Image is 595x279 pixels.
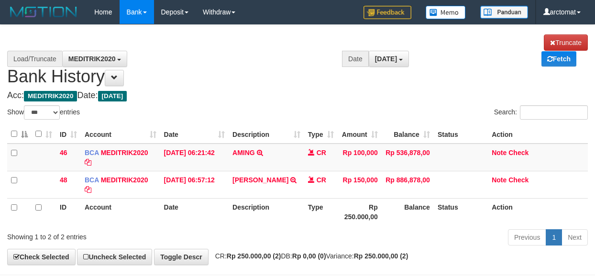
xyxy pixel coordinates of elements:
select: Showentries [24,105,60,120]
a: Check Selected [7,249,76,265]
th: Type: activate to sort column ascending [304,125,338,144]
span: BCA [85,176,99,184]
strong: Rp 250.000,00 (2) [227,252,281,260]
th: Account [81,198,160,225]
a: Toggle Descr [154,249,209,265]
span: 48 [60,176,67,184]
th: Amount: activate to sort column ascending [338,125,382,144]
div: Date [342,51,369,67]
div: Load/Truncate [7,51,62,67]
a: MEDITRIK2020 [101,149,148,156]
a: Copy MEDITRIK2020 to clipboard [85,186,91,193]
span: [DATE] [375,55,397,63]
a: Check [508,149,529,156]
a: MEDITRIK2020 [101,176,148,184]
a: Uncheck Selected [77,249,152,265]
input: Search: [520,105,588,120]
th: Status [434,198,488,225]
th: Account: activate to sort column ascending [81,125,160,144]
label: Search: [494,105,588,120]
h1: Bank History [7,34,588,86]
a: Next [562,229,588,246]
strong: Rp 0,00 (0) [292,252,326,260]
td: Rp 886,878,00 [382,171,434,198]
span: 46 [60,149,67,156]
a: Note [492,176,507,184]
th: Rp 250.000,00 [338,198,382,225]
td: [DATE] 06:57:12 [160,171,229,198]
span: CR [317,149,326,156]
a: Check [508,176,529,184]
span: CR: DB: Variance: [210,252,408,260]
th: Action [488,125,588,144]
span: MEDITRIK2020 [24,91,77,101]
th: Date: activate to sort column ascending [160,125,229,144]
th: Type [304,198,338,225]
img: Feedback.jpg [364,6,411,19]
th: Status [434,125,488,144]
th: ID [56,198,81,225]
a: Truncate [544,34,588,51]
td: Rp 536,878,00 [382,144,434,171]
button: [DATE] [369,51,409,67]
span: CR [317,176,326,184]
h4: Acc: Date: [7,91,588,100]
span: [DATE] [98,91,127,101]
img: panduan.png [480,6,528,19]
td: [DATE] 06:21:42 [160,144,229,171]
span: MEDITRIK2020 [68,55,116,63]
th: : activate to sort column ascending [32,125,56,144]
td: Rp 100,000 [338,144,382,171]
th: Action [488,198,588,225]
td: Rp 150,000 [338,171,382,198]
a: Note [492,149,507,156]
th: ID: activate to sort column ascending [56,125,81,144]
th: Description [229,198,304,225]
img: Button%20Memo.svg [426,6,466,19]
a: AMING [232,149,255,156]
div: Showing 1 to 2 of 2 entries [7,228,241,242]
th: : activate to sort column descending [7,125,32,144]
th: Balance: activate to sort column ascending [382,125,434,144]
button: MEDITRIK2020 [62,51,128,67]
a: [PERSON_NAME] [232,176,288,184]
a: Copy MEDITRIK2020 to clipboard [85,158,91,166]
a: 1 [546,229,562,246]
strong: Rp 250.000,00 (2) [354,252,408,260]
th: Balance [382,198,434,225]
img: MOTION_logo.png [7,5,80,19]
a: Previous [508,229,546,246]
th: Description: activate to sort column ascending [229,125,304,144]
a: Fetch [541,51,576,67]
th: Date [160,198,229,225]
span: BCA [85,149,99,156]
label: Show entries [7,105,80,120]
